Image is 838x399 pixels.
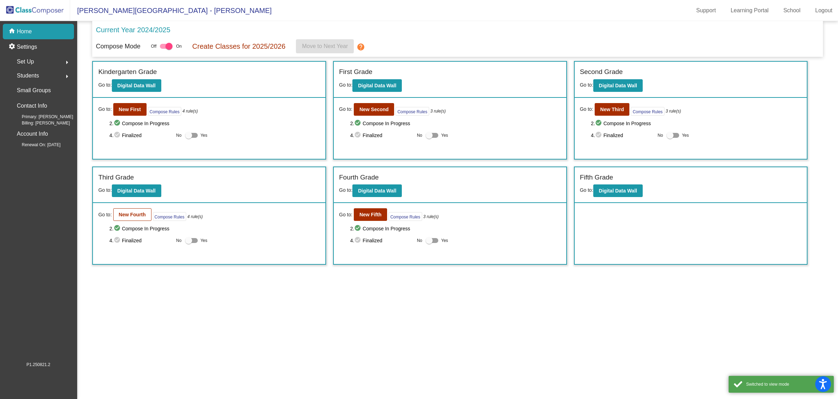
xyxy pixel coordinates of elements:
b: New Second [359,107,388,112]
button: Compose Rules [631,107,664,116]
mat-icon: check_circle [114,236,122,245]
p: Home [17,27,32,36]
button: New First [113,103,147,116]
span: Yes [682,131,689,140]
p: Current Year 2024/2025 [96,25,170,35]
span: 4. Finalized [591,131,654,140]
span: Yes [201,236,208,245]
span: Renewal On: [DATE] [11,142,60,148]
a: School [778,5,806,16]
span: 4. Finalized [350,236,413,245]
span: Go to: [339,106,352,113]
span: Go to: [339,82,352,88]
i: 3 rule(s) [423,214,439,220]
button: Compose Rules [388,212,422,221]
span: 2. Compose In Progress [350,224,561,233]
button: Digital Data Wall [593,184,643,197]
b: Digital Data Wall [358,188,396,194]
button: Compose Rules [153,212,186,221]
span: Billing: [PERSON_NAME] [11,120,70,126]
a: Logout [810,5,838,16]
span: No [417,132,422,138]
mat-icon: arrow_right [63,72,71,81]
mat-icon: help [357,43,365,51]
span: Go to: [98,106,111,113]
span: Set Up [17,57,34,67]
span: Yes [201,131,208,140]
b: Digital Data Wall [117,188,156,194]
button: New Third [595,103,630,116]
span: 2. Compose In Progress [109,224,320,233]
button: New Fifth [354,208,387,221]
button: Digital Data Wall [352,79,402,92]
mat-icon: check_circle [114,224,122,233]
span: No [176,132,181,138]
span: Yes [441,131,448,140]
label: Second Grade [580,67,623,77]
span: 2. Compose In Progress [591,119,802,128]
button: Digital Data Wall [593,79,643,92]
b: New First [119,107,141,112]
span: Go to: [580,106,593,113]
b: Digital Data Wall [358,83,396,88]
mat-icon: check_circle [595,131,603,140]
button: Move to Next Year [296,39,354,53]
mat-icon: check_circle [595,119,603,128]
button: New Second [354,103,394,116]
button: Digital Data Wall [112,184,161,197]
b: Digital Data Wall [117,83,156,88]
i: 4 rule(s) [182,108,198,114]
span: Go to: [339,187,352,193]
mat-icon: settings [8,43,17,51]
span: No [417,237,422,244]
button: Compose Rules [396,107,429,116]
span: Students [17,71,39,81]
button: New Fourth [113,208,151,221]
span: 4. Finalized [109,236,173,245]
span: Go to: [339,211,352,218]
span: No [176,237,181,244]
b: Digital Data Wall [599,83,637,88]
b: Digital Data Wall [599,188,637,194]
mat-icon: check_circle [114,119,122,128]
p: Contact Info [17,101,47,111]
i: 3 rule(s) [665,108,681,114]
p: Compose Mode [96,42,140,51]
mat-icon: check_circle [354,224,363,233]
p: Settings [17,43,37,51]
i: 4 rule(s) [187,214,203,220]
span: Go to: [98,187,111,193]
a: Support [691,5,722,16]
label: Fourth Grade [339,173,379,183]
a: Learning Portal [725,5,775,16]
p: Create Classes for 2025/2026 [192,41,285,52]
span: 2. Compose In Progress [350,119,561,128]
button: Digital Data Wall [112,79,161,92]
span: No [658,132,663,138]
span: Go to: [98,211,111,218]
span: Move to Next Year [302,43,348,49]
span: Primary: [PERSON_NAME] [11,114,73,120]
label: First Grade [339,67,372,77]
span: [PERSON_NAME][GEOGRAPHIC_DATA] - [PERSON_NAME] [70,5,272,16]
mat-icon: home [8,27,17,36]
b: New Fifth [359,212,381,217]
span: Go to: [580,187,593,193]
label: Kindergarten Grade [98,67,157,77]
b: New Third [600,107,624,112]
b: New Fourth [119,212,146,217]
mat-icon: check_circle [354,236,363,245]
span: Off [151,43,156,49]
button: Compose Rules [148,107,181,116]
span: Go to: [98,82,111,88]
button: Digital Data Wall [352,184,402,197]
mat-icon: check_circle [354,119,363,128]
span: 4. Finalized [109,131,173,140]
mat-icon: check_circle [114,131,122,140]
div: Switched to view mode [746,381,829,387]
mat-icon: arrow_right [63,58,71,67]
span: Yes [441,236,448,245]
span: Go to: [580,82,593,88]
label: Third Grade [98,173,134,183]
span: On [176,43,182,49]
